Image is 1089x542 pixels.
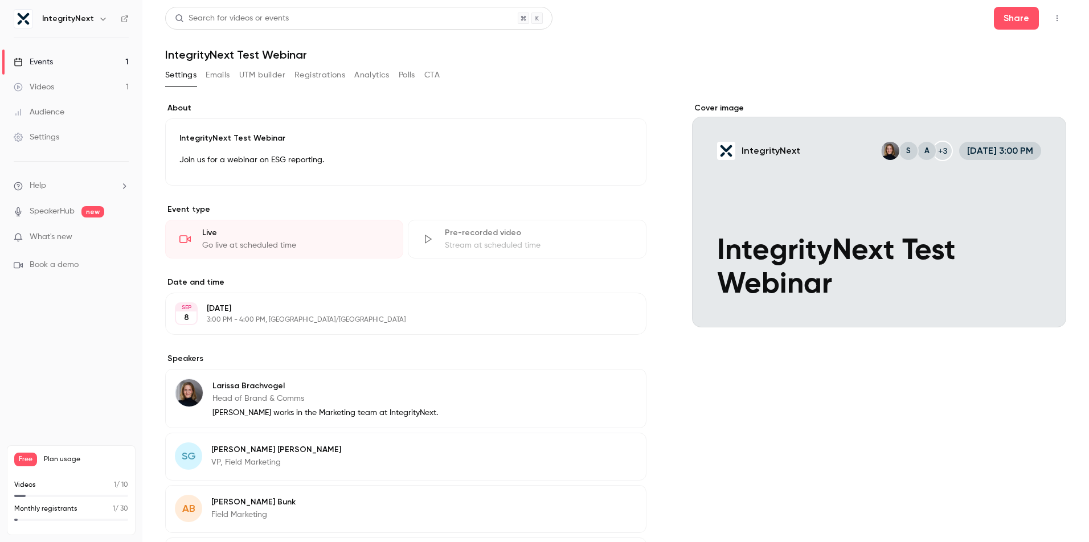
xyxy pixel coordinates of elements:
div: LiveGo live at scheduled time [165,220,403,258]
span: 1 [114,482,116,488]
button: UTM builder [239,66,285,84]
h1: IntegrityNext Test Webinar [165,48,1066,61]
div: Settings [14,132,59,143]
p: 3:00 PM - 4:00 PM, [GEOGRAPHIC_DATA]/[GEOGRAPHIC_DATA] [207,315,586,325]
button: CTA [424,66,440,84]
div: Search for videos or events [175,13,289,24]
p: IntegrityNext Test Webinar [179,133,632,144]
h6: IntegrityNext [42,13,94,24]
li: help-dropdown-opener [14,180,129,192]
div: Events [14,56,53,68]
button: Analytics [354,66,390,84]
p: Head of Brand & Comms [212,393,438,404]
div: Audience [14,106,64,118]
label: Speakers [165,353,646,364]
p: / 30 [113,504,128,514]
p: [DATE] [207,303,586,314]
span: new [81,206,104,217]
p: Monthly registrants [14,504,77,514]
span: Free [14,453,37,466]
span: Plan usage [44,455,128,464]
a: SpeakerHub [30,206,75,217]
span: 1 [113,506,115,512]
button: Share [994,7,1039,30]
p: [PERSON_NAME] works in the Marketing team at IntegrityNext. [212,407,438,418]
span: Help [30,180,46,192]
p: Larissa Brachvogel [212,380,438,392]
p: Join us for a webinar on ESG reporting. [179,153,632,167]
div: Go live at scheduled time [202,240,389,251]
p: [PERSON_NAME] [PERSON_NAME] [211,444,341,455]
label: Date and time [165,277,646,288]
div: AB[PERSON_NAME] BunkField Marketing [165,485,646,533]
div: Pre-recorded videoStream at scheduled time [408,220,646,258]
p: Field Marketing [211,509,296,520]
section: Cover image [692,102,1066,327]
div: SEP [176,303,196,311]
label: About [165,102,646,114]
span: SG [182,449,196,464]
span: AB [182,501,195,516]
p: / 10 [114,480,128,490]
div: Videos [14,81,54,93]
p: Videos [14,480,36,490]
p: VP, Field Marketing [211,457,341,468]
span: Book a demo [30,259,79,271]
button: Registrations [294,66,345,84]
div: Pre-recorded video [445,227,632,239]
img: Larissa Brachvogel [175,379,203,406]
p: Event type [165,204,646,215]
p: 8 [184,312,189,323]
span: What's new [30,231,72,243]
div: Larissa BrachvogelLarissa BrachvogelHead of Brand & Comms[PERSON_NAME] works in the Marketing tea... [165,369,646,428]
img: IntegrityNext [14,10,32,28]
iframe: Noticeable Trigger [115,232,129,243]
div: Stream at scheduled time [445,240,632,251]
button: Settings [165,66,196,84]
p: [PERSON_NAME] Bunk [211,496,296,508]
div: SG[PERSON_NAME] [PERSON_NAME]VP, Field Marketing [165,433,646,481]
label: Cover image [692,102,1066,114]
div: Live [202,227,389,239]
button: Polls [399,66,415,84]
button: Emails [206,66,230,84]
